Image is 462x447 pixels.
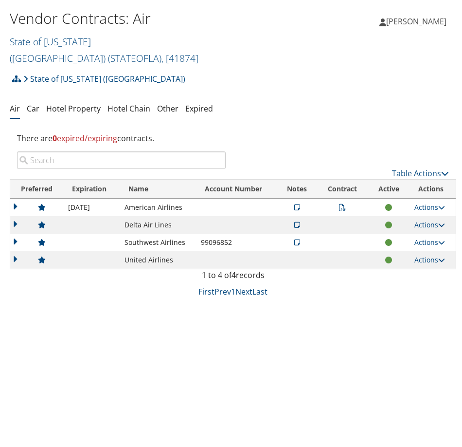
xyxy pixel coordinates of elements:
th: Active: activate to sort column ascending [368,178,409,197]
h1: Vendor Contracts: Air [10,6,233,27]
td: 99096852 [196,232,277,249]
a: Car [27,101,39,112]
td: [DATE] [63,197,120,214]
a: Prev [214,284,231,295]
a: Hotel Chain [107,101,150,112]
th: Expiration: activate to sort column ascending [63,178,120,197]
a: Expired [185,101,213,112]
a: Actions [414,218,445,227]
td: Southwest Airlines [120,232,196,249]
a: Actions [414,201,445,210]
a: Last [252,284,267,295]
a: State of [US_STATE] ([GEOGRAPHIC_DATA]) [23,67,185,87]
td: American Airlines [120,197,196,214]
th: Account Number: activate to sort column ascending [196,178,277,197]
span: [PERSON_NAME] [386,14,446,25]
td: Delta Air Lines [120,214,196,232]
input: Search [17,149,226,167]
div: There are contracts. [10,123,456,149]
div: 1 to 4 of records [17,267,449,284]
th: Contract: activate to sort column ascending [318,178,368,197]
a: 1 [231,284,235,295]
a: Hotel Property [46,101,101,112]
td: United Airlines [120,249,196,267]
th: Actions [409,178,456,197]
a: Next [235,284,252,295]
span: expired/expiring [53,131,117,142]
span: 4 [231,268,236,279]
th: Notes: activate to sort column ascending [277,178,317,197]
a: Table Actions [392,166,449,177]
th: Name: activate to sort column ascending [120,178,196,197]
a: Air [10,101,20,112]
span: ( STATEOFLA ) [108,50,161,63]
a: Actions [414,253,445,262]
a: State of [US_STATE] ([GEOGRAPHIC_DATA]) [10,33,198,63]
th: Preferred: activate to sort column ascending [10,178,63,197]
a: [PERSON_NAME] [379,5,456,34]
a: First [198,284,214,295]
a: Other [157,101,178,112]
a: Actions [414,236,445,245]
strong: 0 [53,131,57,142]
span: , [ 41874 ] [161,50,198,63]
